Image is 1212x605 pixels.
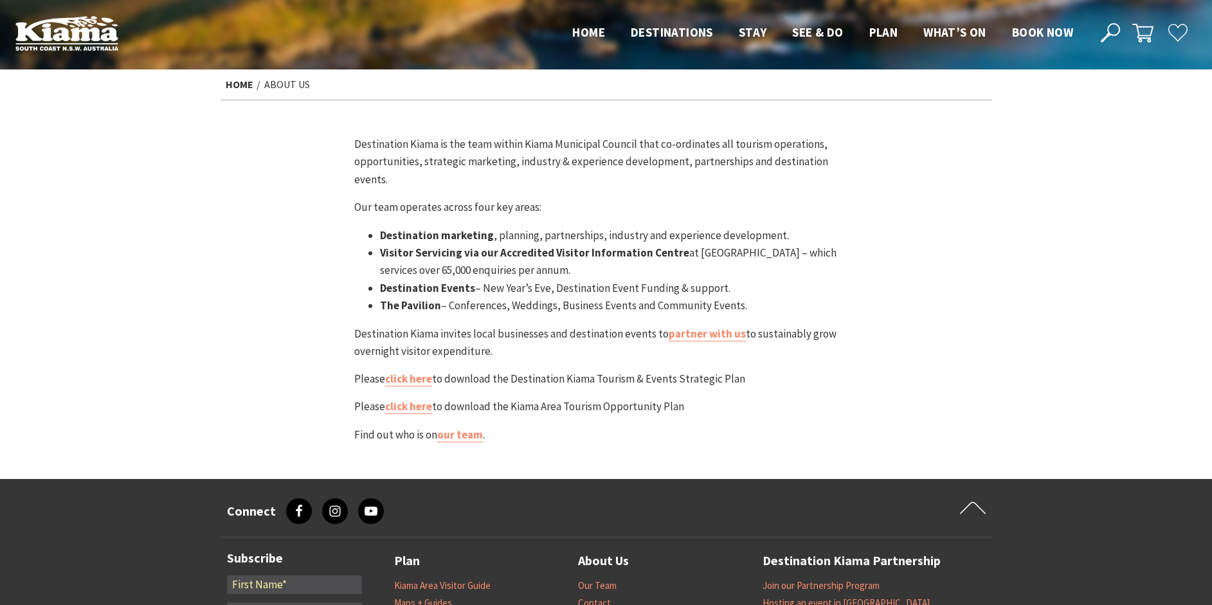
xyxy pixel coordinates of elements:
[437,428,483,442] a: our team
[380,281,475,295] strong: Destination Events
[869,24,898,40] span: Plan
[15,15,118,51] img: Kiama Logo
[385,399,432,414] a: click here
[380,228,494,242] strong: Destination marketing
[354,325,858,360] p: Destination Kiama invites local businesses and destination events to to sustainably grow overnigh...
[380,227,858,244] li: , planning, partnerships, industry and experience development.
[226,78,253,91] a: Home
[739,24,767,40] span: Stay
[227,575,362,595] input: First Name*
[380,297,858,314] li: – Conferences, Weddings, Business Events and Community Events.
[559,23,1086,44] nav: Main Menu
[578,579,617,592] a: Our Team
[380,244,858,279] li: at [GEOGRAPHIC_DATA] – which services over 65,000 enquiries per annum.
[572,24,605,40] span: Home
[669,327,746,341] a: partner with us
[394,550,420,572] a: Plan
[354,199,858,216] p: Our team operates across four key areas:
[227,550,362,566] h3: Subscribe
[354,398,858,415] p: Please to download the Kiama Area Tourism Opportunity Plan
[380,246,689,260] strong: Visitor Servicing via our Accredited Visitor Information Centre
[792,24,843,40] span: See & Do
[354,136,858,188] p: Destination Kiama is the team within Kiama Municipal Council that co-ordinates all tourism oper­a...
[923,24,986,40] span: What’s On
[763,579,880,592] a: Join our Partnership Program
[631,24,713,40] span: Destinations
[394,579,491,592] a: Kiama Area Visitor Guide
[385,372,432,386] a: click here
[354,426,858,444] p: Find out who is on .
[380,280,858,297] li: – New Year’s Eve, Destination Event Funding & support.
[227,503,276,519] h3: Connect
[264,77,310,93] li: About Us
[763,550,941,572] a: Destination Kiama Partnership
[578,550,629,572] a: About Us
[1012,24,1073,40] span: Book now
[380,298,441,312] strong: The Pavilion
[354,370,858,388] p: Please to download the Destination Kiama Tourism & Events Strategic Plan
